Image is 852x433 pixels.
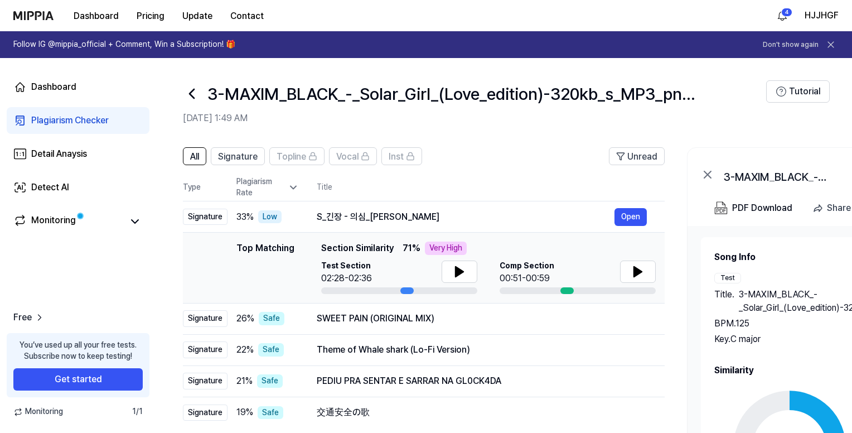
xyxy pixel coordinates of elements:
div: 02:28-02:36 [321,272,372,285]
button: Update [173,5,221,27]
div: Very High [425,242,467,255]
div: Safe [257,374,283,388]
span: Section Similarity [321,242,394,255]
span: All [190,150,199,163]
div: Detail Anaysis [31,147,87,161]
button: 알림4 [773,7,791,25]
span: 22 % [236,343,254,357]
button: Topline [269,147,325,165]
button: Get started [13,368,143,391]
div: Signature [183,310,227,327]
span: Inst [389,150,404,163]
div: Theme of Whale shark (Lo-Fi Version) [317,343,647,357]
div: Plagiarism Checker [31,114,109,127]
div: Share [827,201,851,215]
button: Inst [381,147,422,165]
div: You’ve used up all your free tests. Subscribe now to keep testing! [20,340,137,362]
a: Detect AI [7,174,149,201]
h1: 3-MAXIM_BLACK_-_Solar_Girl_(Love_edition)-320kb_s_MP3_pn (Remix) (Cover) (Remastered) [207,82,716,105]
div: Safe [258,343,284,357]
button: Dashboard [65,5,128,27]
div: Plagiarism Rate [236,176,299,198]
span: 33 % [236,210,254,224]
span: Vocal [336,150,359,163]
div: Safe [259,312,284,325]
span: Signature [218,150,258,163]
div: Top Matching [236,242,294,294]
div: Test [714,273,741,283]
a: Dashboard [7,74,149,100]
button: All [183,147,206,165]
span: 21 % [236,374,253,388]
div: Signature [183,341,227,358]
span: Comp Section [500,261,554,272]
a: Plagiarism Checker [7,107,149,134]
h2: [DATE] 1:49 AM [183,112,766,125]
div: Detect AI [31,181,69,194]
button: PDF Download [712,197,795,219]
img: 알림 [776,9,789,22]
div: S_긴장 - 의심_[PERSON_NAME] [317,210,614,224]
button: Unread [609,147,665,165]
div: 00:51-00:59 [500,272,554,285]
span: Title . [714,288,734,315]
span: 19 % [236,406,253,419]
a: Monitoring [13,214,123,229]
img: PDF Download [714,201,728,215]
button: Vocal [329,147,377,165]
span: 1 / 1 [132,406,143,417]
div: SWEET PAIN (ORIGINAL MIX) [317,312,647,325]
button: Contact [221,5,273,27]
th: Title [317,174,665,201]
span: Monitoring [13,406,63,417]
div: PEDIU PRA SENTAR E SARRAR NA GL0CK4DA [317,374,647,388]
div: Monitoring [31,214,76,229]
button: Signature [211,147,265,165]
div: 4 [781,8,792,17]
span: Test Section [321,261,372,272]
a: Free [13,311,45,324]
button: Pricing [128,5,173,27]
button: Don't show again [763,40,819,50]
th: Type [183,174,227,201]
span: 71 % [403,242,420,255]
span: Unread [627,150,657,163]
div: Safe [258,406,283,420]
span: Free [13,311,32,324]
div: Signature [183,373,227,389]
button: Open [614,208,647,226]
div: Signature [183,405,227,421]
img: logo [13,11,54,20]
button: Tutorial [766,80,830,103]
span: Topline [277,150,306,163]
div: Signature [183,209,227,225]
span: 26 % [236,312,254,325]
div: Low [258,210,282,224]
div: PDF Download [732,201,792,215]
div: Dashboard [31,80,76,94]
a: Detail Anaysis [7,141,149,167]
button: HJJHGF [805,9,839,22]
div: 交通安全の歌 [317,406,647,419]
h1: Follow IG @mippia_official + Comment, Win a Subscription! 🎁 [13,39,235,50]
a: Update [173,1,221,31]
